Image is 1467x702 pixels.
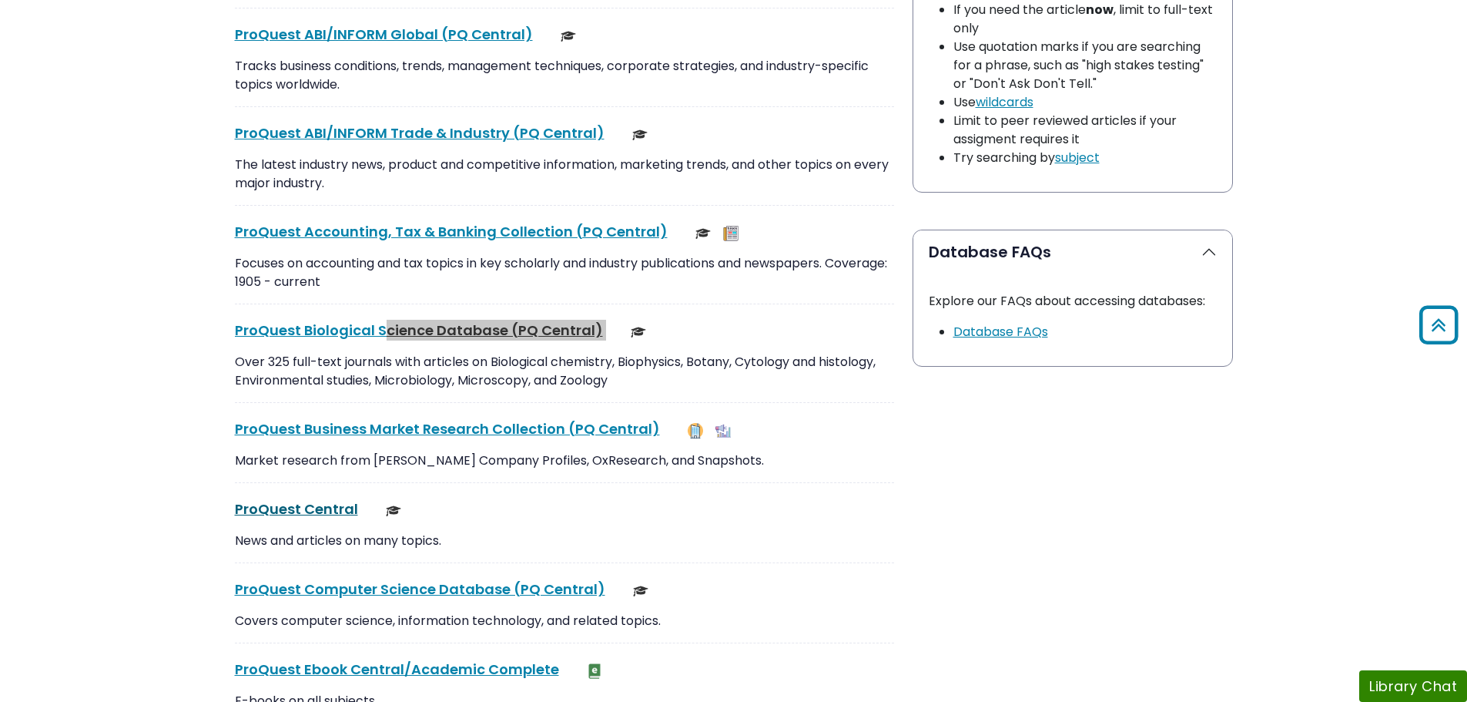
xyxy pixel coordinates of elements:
[235,419,660,438] a: ProQuest Business Market Research Collection (PQ Central)
[235,612,894,630] p: Covers computer science, information technology, and related topics.
[913,230,1232,274] button: Database FAQs
[235,156,894,193] p: The latest industry news, product and competitive information, marketing trends, and other topics...
[235,532,894,550] p: News and articles on many topics.
[587,663,602,679] img: e-Book
[235,499,358,519] a: ProQuest Central
[695,226,711,241] img: Scholarly or Peer Reviewed
[953,93,1217,112] li: Use
[235,579,605,599] a: ProQuest Computer Science Database (PQ Central)
[235,25,533,44] a: ProQuest ABI/INFORM Global (PQ Central)
[953,323,1048,341] a: Link opens in new window
[715,423,731,438] img: Industry Report
[723,226,739,241] img: Newspapers
[235,660,559,679] a: ProQuest Ebook Central/Academic Complete
[1414,312,1463,338] a: Back to Top
[235,452,894,470] p: Market research from [PERSON_NAME] Company Profiles, OxResearch, and Snapshots.
[976,93,1033,111] a: wildcards
[953,1,1217,38] li: If you need the article , limit to full-text only
[953,149,1217,167] li: Try searching by
[235,254,894,291] p: Focuses on accounting and tax topics in key scholarly and industry publications and newspapers. C...
[953,38,1217,93] li: Use quotation marks if you are searching for a phrase, such as "high stakes testing" or "Don't As...
[632,127,648,143] img: Scholarly or Peer Reviewed
[386,503,401,519] img: Scholarly or Peer Reviewed
[1086,1,1114,18] strong: now
[953,112,1217,149] li: Limit to peer reviewed articles if your assigment requires it
[561,29,576,44] img: Scholarly or Peer Reviewed
[235,321,603,340] a: ProQuest Biological Science Database (PQ Central)
[631,324,646,340] img: Scholarly or Peer Reviewed
[688,423,703,438] img: Company Information
[235,353,894,390] p: Over 325 full-text journals with articles on Biological chemistry, Biophysics, Botany, Cytology a...
[235,222,668,241] a: ProQuest Accounting, Tax & Banking Collection (PQ Central)
[235,123,605,143] a: ProQuest ABI/INFORM Trade & Industry (PQ Central)
[633,583,648,599] img: Scholarly or Peer Reviewed
[1359,670,1467,702] button: Library Chat
[929,292,1217,311] p: Explore our FAQs about accessing databases:
[1055,149,1100,166] a: subject
[235,57,894,94] p: Tracks business conditions, trends, management techniques, corporate strategies, and industry-spe...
